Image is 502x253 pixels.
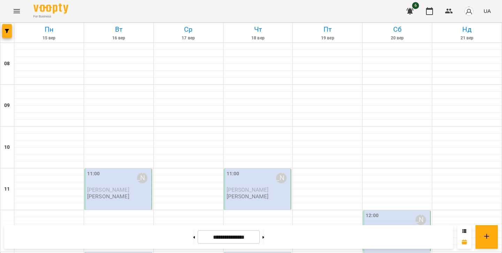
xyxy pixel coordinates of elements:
[33,3,68,14] img: Voopty Logo
[8,3,25,20] button: Menu
[137,173,147,183] div: Maksym Yasichak
[294,24,361,35] h6: Пт
[87,186,129,193] span: [PERSON_NAME]
[294,35,361,41] h6: 19 вер
[4,102,10,109] h6: 09
[227,170,239,178] label: 11:00
[364,24,431,35] h6: Сб
[227,186,269,193] span: [PERSON_NAME]
[85,35,152,41] h6: 16 вер
[225,24,292,35] h6: Чт
[464,6,474,16] img: avatar_s.png
[155,35,222,41] h6: 17 вер
[416,215,426,225] div: Maksym Yasichak
[33,14,68,19] span: For Business
[4,185,10,193] h6: 11
[15,24,83,35] h6: Пн
[15,35,83,41] h6: 15 вер
[225,35,292,41] h6: 18 вер
[87,193,129,199] p: [PERSON_NAME]
[433,35,501,41] h6: 21 вер
[433,24,501,35] h6: Нд
[481,5,494,17] button: UA
[85,24,152,35] h6: Вт
[276,173,287,183] div: Maksym Yasichak
[4,60,10,68] h6: 08
[366,212,379,220] label: 12:00
[155,24,222,35] h6: Ср
[87,170,100,178] label: 11:00
[227,193,269,199] p: [PERSON_NAME]
[364,35,431,41] h6: 20 вер
[484,7,491,15] span: UA
[412,2,419,9] span: 6
[4,144,10,151] h6: 10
